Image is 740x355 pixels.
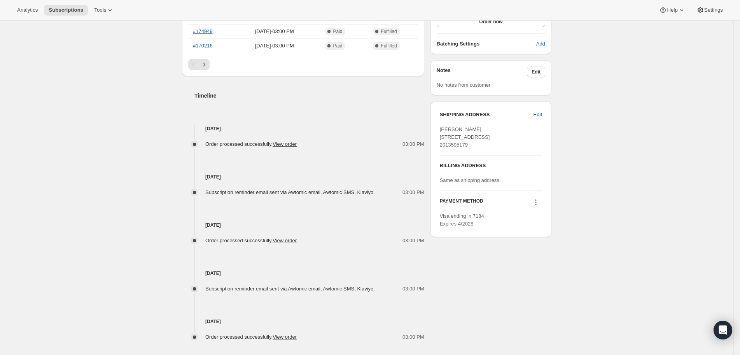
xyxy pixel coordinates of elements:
[238,28,311,35] span: [DATE] · 03:00 PM
[94,7,106,13] span: Tools
[205,189,375,195] span: Subscription reminder email sent via Awtomic email, Awtomic SMS, Klaviyo.
[381,43,397,49] span: Fulfilled
[529,108,547,121] button: Edit
[273,334,297,340] a: View order
[333,43,342,49] span: Paid
[182,221,424,229] h4: [DATE]
[440,177,499,183] span: Same as shipping address
[273,238,297,243] a: View order
[381,28,397,35] span: Fulfilled
[437,82,491,88] span: No notes from customer
[534,111,542,119] span: Edit
[402,237,424,245] span: 03:00 PM
[440,126,490,148] span: [PERSON_NAME] [STREET_ADDRESS] 2013595179
[205,334,297,340] span: Order processed successfully.
[193,28,213,34] a: #174949
[437,16,545,27] button: Order now
[193,43,213,49] a: #170216
[205,286,375,292] span: Subscription reminder email sent via Awtomic email, Awtomic SMS, Klaviyo.
[205,238,297,243] span: Order processed successfully.
[238,42,311,50] span: [DATE] · 03:00 PM
[714,321,732,339] div: Open Intercom Messenger
[44,5,88,16] button: Subscriptions
[527,66,545,77] button: Edit
[402,333,424,341] span: 03:00 PM
[479,19,502,25] span: Order now
[440,111,534,119] h3: SHIPPING ADDRESS
[402,140,424,148] span: 03:00 PM
[194,92,424,100] h2: Timeline
[182,125,424,133] h4: [DATE]
[199,59,210,70] button: Next
[437,40,536,48] h6: Batching Settings
[12,5,42,16] button: Analytics
[182,173,424,181] h4: [DATE]
[440,162,542,170] h3: BILLING ADDRESS
[532,38,550,50] button: Add
[188,59,418,70] nav: Pagination
[182,318,424,325] h4: [DATE]
[89,5,119,16] button: Tools
[667,7,677,13] span: Help
[402,285,424,293] span: 03:00 PM
[182,269,424,277] h4: [DATE]
[440,198,483,208] h3: PAYMENT METHOD
[402,189,424,196] span: 03:00 PM
[532,69,541,75] span: Edit
[704,7,723,13] span: Settings
[17,7,38,13] span: Analytics
[205,141,297,147] span: Order processed successfully.
[654,5,690,16] button: Help
[273,141,297,147] a: View order
[49,7,83,13] span: Subscriptions
[440,213,484,227] span: Visa ending in 7184 Expires 4/2028
[692,5,728,16] button: Settings
[333,28,342,35] span: Paid
[536,40,545,48] span: Add
[437,66,527,77] h3: Notes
